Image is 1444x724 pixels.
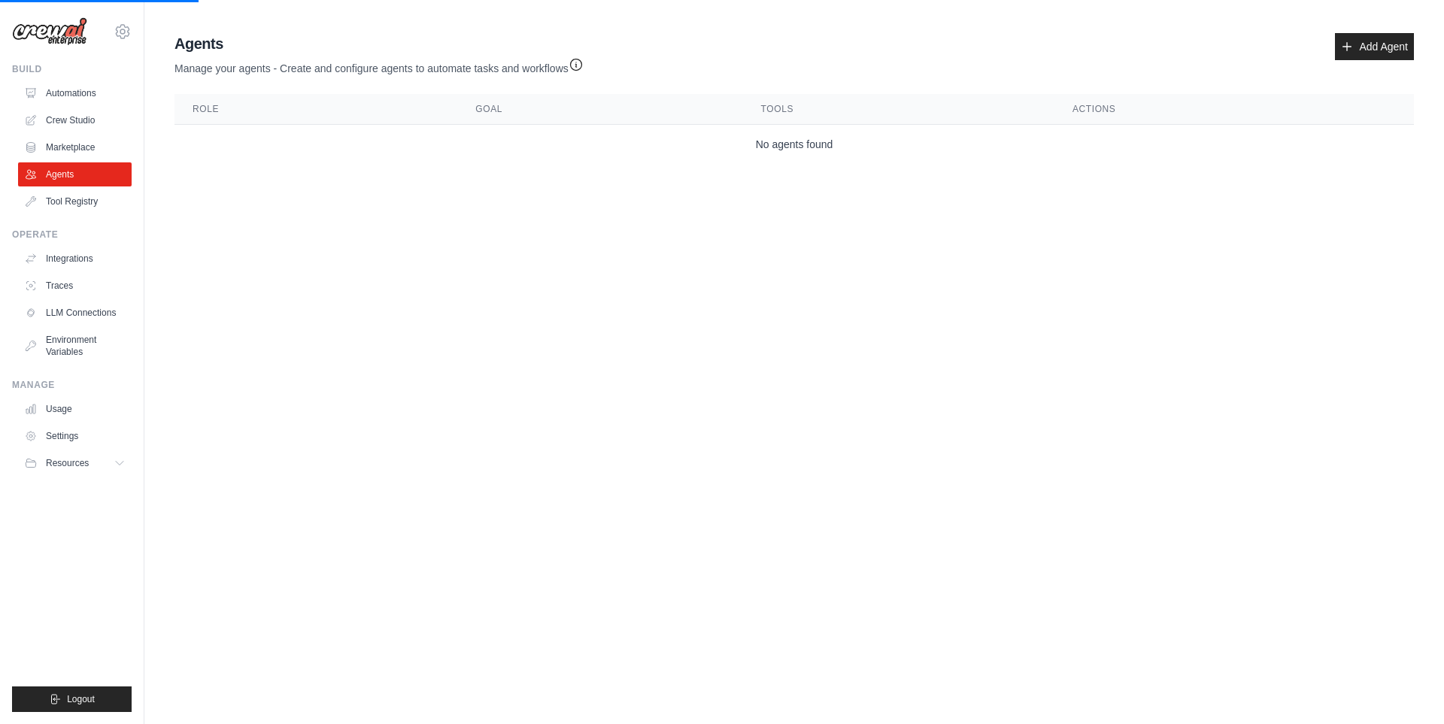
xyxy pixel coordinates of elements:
[174,125,1414,165] td: No agents found
[18,274,132,298] a: Traces
[457,94,742,125] th: Goal
[743,94,1054,125] th: Tools
[18,247,132,271] a: Integrations
[18,301,132,325] a: LLM Connections
[18,189,132,214] a: Tool Registry
[174,94,457,125] th: Role
[18,108,132,132] a: Crew Studio
[18,424,132,448] a: Settings
[18,135,132,159] a: Marketplace
[174,54,584,76] p: Manage your agents - Create and configure agents to automate tasks and workflows
[12,17,87,46] img: Logo
[12,229,132,241] div: Operate
[67,693,95,705] span: Logout
[18,328,132,364] a: Environment Variables
[46,457,89,469] span: Resources
[18,397,132,421] a: Usage
[18,451,132,475] button: Resources
[12,379,132,391] div: Manage
[1335,33,1414,60] a: Add Agent
[12,686,132,712] button: Logout
[174,33,584,54] h2: Agents
[18,162,132,186] a: Agents
[12,63,132,75] div: Build
[18,81,132,105] a: Automations
[1054,94,1414,125] th: Actions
